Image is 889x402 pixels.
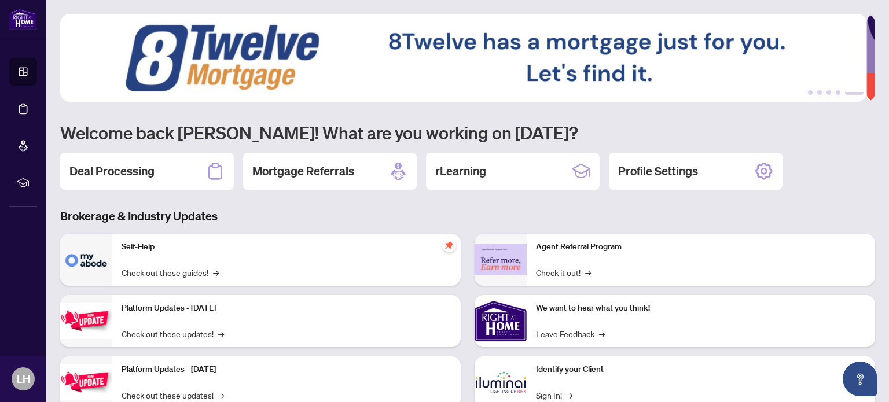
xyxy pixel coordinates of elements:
img: Slide 4 [60,14,866,102]
p: Agent Referral Program [536,241,866,253]
span: → [218,389,224,401]
h2: rLearning [435,163,486,179]
button: 2 [817,90,822,95]
img: Platform Updates - July 8, 2025 [60,364,112,400]
span: → [585,266,591,279]
img: We want to hear what you think! [475,295,527,347]
span: → [213,266,219,279]
a: Check it out!→ [536,266,591,279]
button: 4 [836,90,840,95]
button: 5 [845,90,864,95]
span: LH [17,371,30,387]
h2: Mortgage Referrals [252,163,354,179]
h1: Welcome back [PERSON_NAME]! What are you working on [DATE]? [60,121,875,143]
a: Check out these updates!→ [122,327,224,340]
span: pushpin [442,238,456,252]
button: 1 [808,90,813,95]
a: Sign In!→ [536,389,572,401]
h3: Brokerage & Industry Updates [60,208,875,224]
a: Leave Feedback→ [536,327,605,340]
button: 3 [826,90,831,95]
a: Check out these guides!→ [122,266,219,279]
a: Check out these updates!→ [122,389,224,401]
p: Platform Updates - [DATE] [122,363,451,376]
img: Self-Help [60,234,112,286]
img: logo [9,9,37,30]
img: Agent Referral Program [475,244,527,275]
span: → [218,327,224,340]
span: → [567,389,572,401]
p: Platform Updates - [DATE] [122,302,451,315]
h2: Profile Settings [618,163,698,179]
p: We want to hear what you think! [536,302,866,315]
button: Open asap [843,362,877,396]
p: Self-Help [122,241,451,253]
p: Identify your Client [536,363,866,376]
span: → [599,327,605,340]
img: Platform Updates - July 21, 2025 [60,303,112,339]
h2: Deal Processing [69,163,155,179]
